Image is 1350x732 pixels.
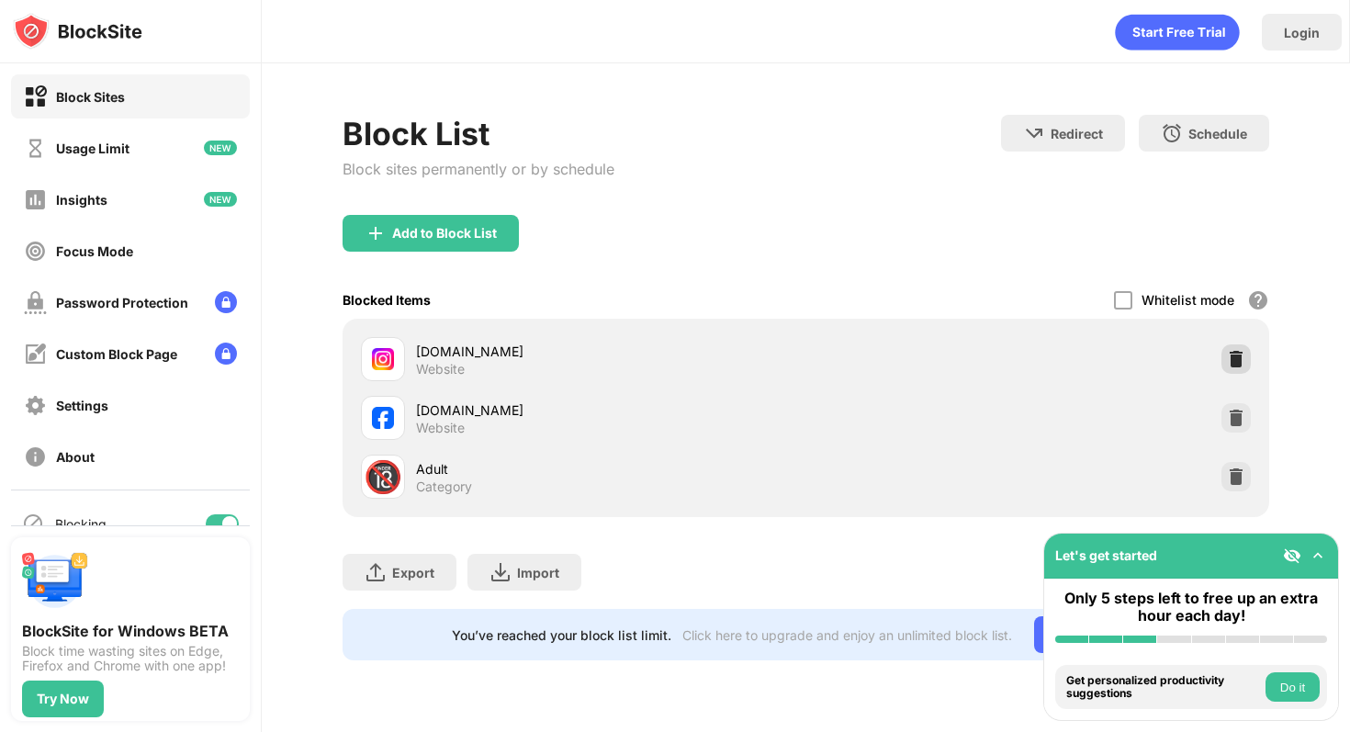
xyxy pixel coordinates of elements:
[1115,14,1240,51] div: animation
[1283,546,1301,565] img: eye-not-visible.svg
[1266,672,1320,702] button: Do it
[24,343,47,366] img: customize-block-page-off.svg
[56,449,95,465] div: About
[24,188,47,211] img: insights-off.svg
[1055,547,1157,563] div: Let's get started
[343,115,614,152] div: Block List
[24,240,47,263] img: focus-off.svg
[1284,25,1320,40] div: Login
[22,548,88,614] img: push-desktop.svg
[452,627,671,643] div: You’ve reached your block list limit.
[392,565,434,580] div: Export
[372,407,394,429] img: favicons
[416,361,465,377] div: Website
[13,13,142,50] img: logo-blocksite.svg
[215,291,237,313] img: lock-menu.svg
[24,445,47,468] img: about-off.svg
[416,479,472,495] div: Category
[1066,674,1261,701] div: Get personalized productivity suggestions
[416,400,805,420] div: [DOMAIN_NAME]
[416,342,805,361] div: [DOMAIN_NAME]
[56,192,107,208] div: Insights
[24,291,47,314] img: password-protection-off.svg
[56,346,177,362] div: Custom Block Page
[24,394,47,417] img: settings-off.svg
[1309,546,1327,565] img: omni-setup-toggle.svg
[22,644,239,673] div: Block time wasting sites on Edge, Firefox and Chrome with one app!
[204,141,237,155] img: new-icon.svg
[1034,616,1160,653] div: Go Unlimited
[517,565,559,580] div: Import
[1051,126,1103,141] div: Redirect
[56,89,125,105] div: Block Sites
[343,160,614,178] div: Block sites permanently or by schedule
[55,516,107,532] div: Blocking
[1142,292,1234,308] div: Whitelist mode
[1188,126,1247,141] div: Schedule
[22,622,239,640] div: BlockSite for Windows BETA
[204,192,237,207] img: new-icon.svg
[416,420,465,436] div: Website
[56,398,108,413] div: Settings
[37,692,89,706] div: Try Now
[416,459,805,479] div: Adult
[24,85,47,108] img: block-on.svg
[24,137,47,160] img: time-usage-off.svg
[56,141,129,156] div: Usage Limit
[343,292,431,308] div: Blocked Items
[1055,590,1327,625] div: Only 5 steps left to free up an extra hour each day!
[392,226,497,241] div: Add to Block List
[56,243,133,259] div: Focus Mode
[364,458,402,496] div: 🔞
[215,343,237,365] img: lock-menu.svg
[682,627,1012,643] div: Click here to upgrade and enjoy an unlimited block list.
[56,295,188,310] div: Password Protection
[22,512,44,535] img: blocking-icon.svg
[372,348,394,370] img: favicons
